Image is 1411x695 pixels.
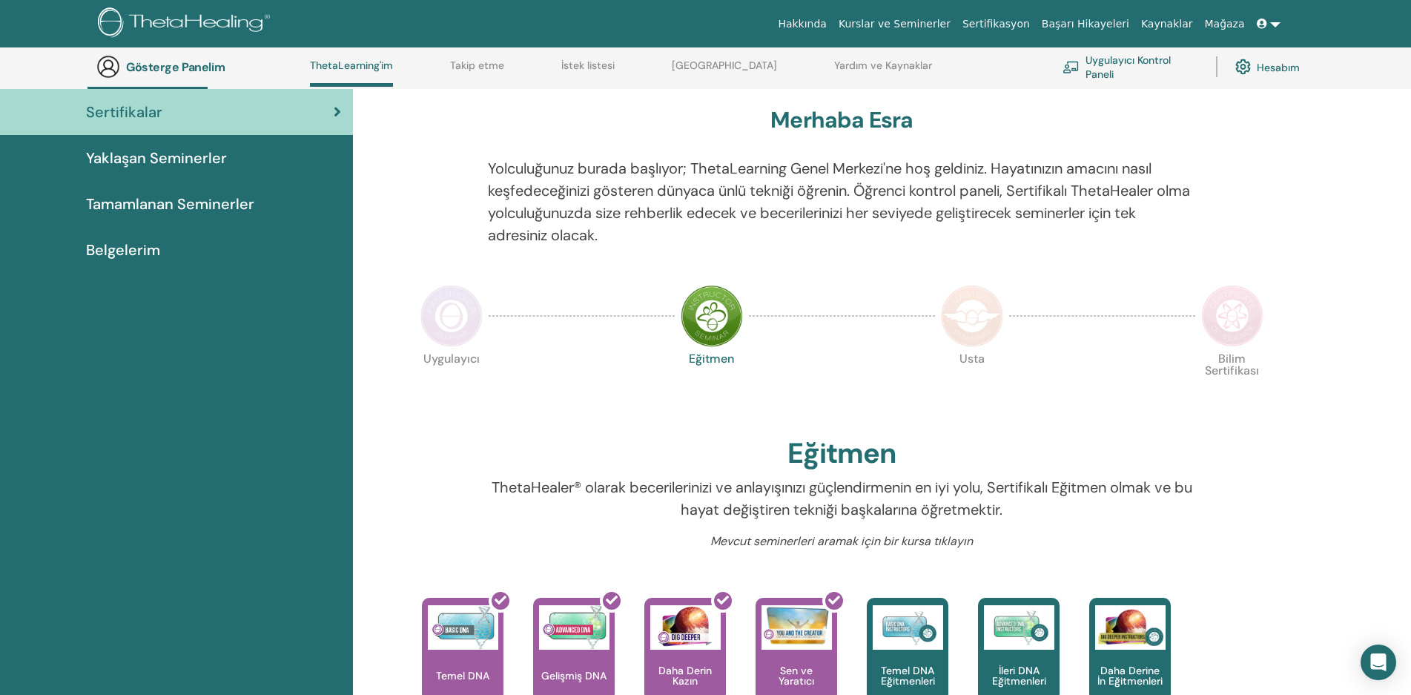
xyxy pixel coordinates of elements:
font: Bilim Sertifikası [1205,351,1259,378]
font: Hakkında [778,18,827,30]
img: generic-user-icon.jpg [96,55,120,79]
font: Uygulayıcı [423,351,480,366]
font: Kurslar ve Seminerler [839,18,951,30]
font: Gelişmiş DNA [541,669,607,682]
a: Hakkında [772,10,833,38]
a: Sertifikasyon [956,10,1036,38]
font: İleri DNA Eğitmenleri [992,664,1046,688]
font: Hesabım [1257,61,1300,74]
img: Gelişmiş DNA [539,605,609,650]
font: Uygulayıcı Kontrol Paneli [1085,53,1171,81]
font: Usta [959,351,985,366]
font: Eğitmen [787,435,896,472]
img: Sen ve Yaratıcı [761,605,832,646]
font: Merhaba Esra [770,105,913,134]
img: Temel DNA [428,605,498,650]
font: Mevcut seminerleri aramak için bir kursa tıklayın [710,533,973,549]
img: Temel DNA Eğitmenleri [873,605,943,650]
font: ThetaLearning'im [310,59,393,72]
font: Yaklaşan Seminerler [86,148,227,168]
font: Mağaza [1204,18,1244,30]
font: Tamamlanan Seminerler [86,194,254,214]
font: Gösterge Panelim [126,59,225,75]
img: Bilim Sertifikası [1201,285,1263,347]
a: Yardım ve Kaynaklar [834,59,932,83]
img: cog.svg [1235,56,1251,78]
img: İleri DNA Eğitmenleri [984,605,1054,650]
font: [GEOGRAPHIC_DATA] [672,59,777,72]
font: Yardım ve Kaynaklar [834,59,932,72]
font: Yolculuğunuz burada başlıyor; ThetaLearning Genel Merkezi'ne hoş geldiniz. Hayatınızın amacını na... [488,159,1190,245]
a: Başarı Hikayeleri [1036,10,1135,38]
img: Daha Derin Kazın [650,605,721,650]
img: Eğitmen [681,285,743,347]
font: Eğitmen [689,351,734,366]
img: chalkboard-teacher.svg [1063,61,1080,73]
font: Takip etme [450,59,504,72]
a: Uygulayıcı Kontrol Paneli [1063,50,1198,83]
img: Daha Derine İn Eğitmenleri [1095,605,1166,650]
a: Takip etme [450,59,504,83]
a: Mağaza [1198,10,1250,38]
font: Belgelerim [86,240,160,260]
font: Kaynaklar [1141,18,1193,30]
img: Uygulayıcı [420,285,483,347]
div: Open Intercom Messenger [1361,645,1396,680]
font: Daha Derine İn Eğitmenleri [1097,664,1163,688]
font: Temel DNA Eğitmenleri [881,664,935,688]
img: Usta [941,285,1003,347]
font: Başarı Hikayeleri [1042,18,1129,30]
a: Kurslar ve Seminerler [833,10,956,38]
a: [GEOGRAPHIC_DATA] [672,59,777,83]
font: Sertifikasyon [962,18,1030,30]
font: İstek listesi [561,59,615,72]
a: Hesabım [1235,50,1300,83]
a: İstek listesi [561,59,615,83]
font: ThetaHealer® olarak becerilerinizi ve anlayışınızı güçlendirmenin en iyi yolu, Sertifikalı Eğitme... [492,478,1192,519]
a: Kaynaklar [1135,10,1199,38]
font: Sertifikalar [86,102,162,122]
img: logo.png [98,7,275,41]
a: ThetaLearning'im [310,59,393,87]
